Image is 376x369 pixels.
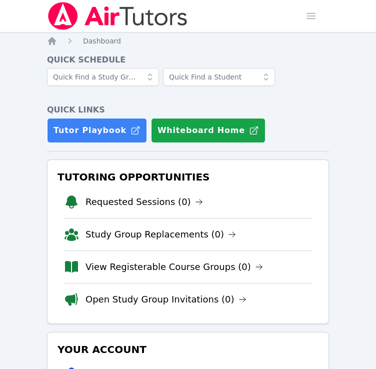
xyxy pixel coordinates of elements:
[83,36,121,46] a: Dashboard
[47,2,188,30] img: Air Tutors
[85,260,263,274] a: View Registerable Course Groups (0)
[85,292,246,306] a: Open Study Group Invitations (0)
[83,37,121,45] span: Dashboard
[85,195,203,209] a: Requested Sessions (0)
[55,168,320,186] h3: Tutoring Opportunities
[55,340,320,358] h3: Your Account
[47,36,329,46] nav: Breadcrumb
[151,118,265,143] button: Whiteboard Home
[163,68,275,86] input: Quick Find a Student
[47,54,329,66] h4: Quick Schedule
[47,68,159,86] input: Quick Find a Study Group
[47,104,329,116] h4: Quick Links
[47,118,147,143] a: Tutor Playbook
[85,227,236,241] a: Study Group Replacements (0)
